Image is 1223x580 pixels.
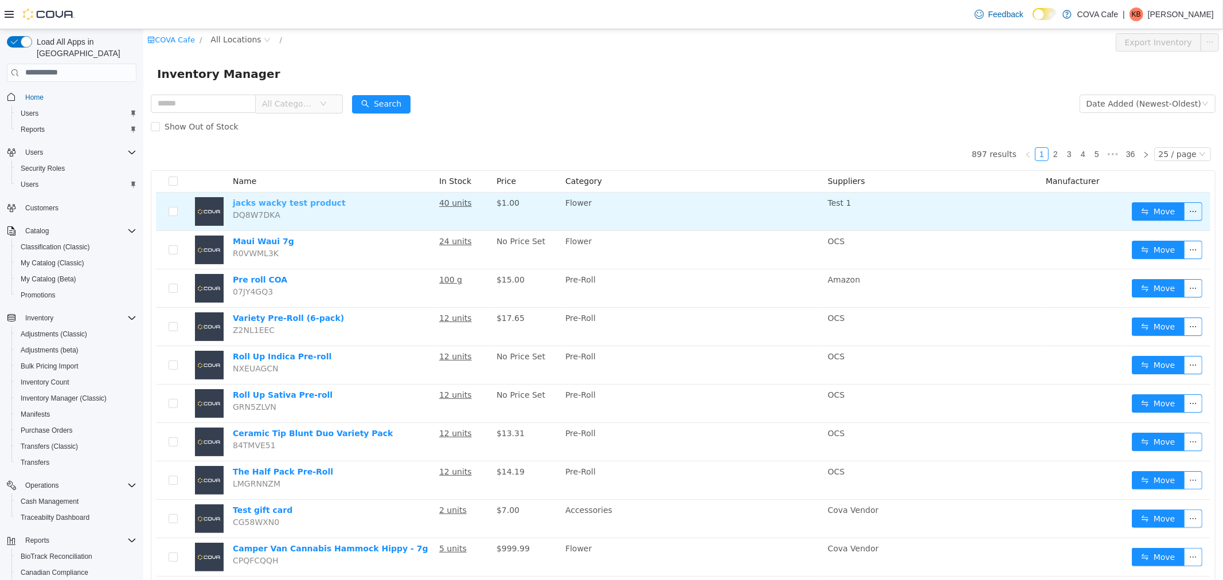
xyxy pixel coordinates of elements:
a: Customers [21,201,63,215]
a: Inventory Manager (Classic) [16,391,111,405]
button: Transfers (Classic) [11,438,141,454]
span: No Price Set [353,323,402,332]
span: Canadian Compliance [21,568,88,577]
a: Users [16,107,43,120]
span: Reports [21,534,136,547]
span: OCS [685,323,702,332]
span: Catalog [21,224,136,238]
td: Pre-Roll [417,432,680,471]
span: Bulk Pricing Import [21,362,79,371]
button: icon: searchSearch [209,66,267,84]
span: Reports [25,536,49,545]
span: Purchase Orders [16,424,136,437]
button: BioTrack Reconciliation [11,548,141,565]
div: 25 / page [1015,119,1053,131]
span: Inventory Count [21,378,69,387]
img: The Half Pack Pre-Roll placeholder [52,437,80,465]
span: Purchase Orders [21,426,73,435]
span: Transfers [21,458,49,467]
button: Operations [2,477,141,493]
button: icon: swapMove [988,365,1041,383]
span: Users [16,107,136,120]
button: icon: ellipsis [1041,288,1059,307]
a: Classification (Classic) [16,240,95,254]
span: CG58WXN0 [89,488,136,497]
span: NXEUAGCN [89,335,135,344]
button: Reports [11,122,141,138]
u: 12 units [296,323,329,332]
span: Classification (Classic) [16,240,136,254]
button: icon: ellipsis [1041,250,1059,268]
a: jacks wacky test product [89,169,202,178]
span: My Catalog (Classic) [21,258,84,268]
a: Test gift card [89,476,149,485]
button: Reports [21,534,54,547]
button: Inventory Manager (Classic) [11,390,141,406]
a: Purchase Orders [16,424,77,437]
span: Catalog [25,226,49,236]
a: 2 [906,119,919,131]
button: Bulk Pricing Import [11,358,141,374]
a: Inventory Count [16,375,74,389]
button: Operations [21,479,64,492]
i: icon: shop [4,7,11,14]
span: GRN5ZLVN [89,373,133,382]
span: $1.00 [353,169,376,178]
button: icon: swapMove [988,327,1041,345]
button: Cash Management [11,493,141,510]
li: 897 results [829,118,873,132]
div: Date Added (Newest-Oldest) [943,66,1058,83]
i: icon: right [999,122,1006,129]
li: 3 [919,118,933,132]
span: $7.00 [353,476,376,485]
span: Load All Apps in [GEOGRAPHIC_DATA] [32,36,136,59]
button: icon: ellipsis [1057,4,1076,22]
span: Inventory Manager (Classic) [16,391,136,405]
button: icon: swapMove [988,480,1041,499]
button: icon: swapMove [988,288,1041,307]
a: Promotions [16,288,60,302]
button: icon: ellipsis [1041,403,1059,422]
span: ••• [960,118,979,132]
button: Purchase Orders [11,422,141,438]
span: BioTrack Reconciliation [21,552,92,561]
td: Accessories [417,471,680,509]
span: KB [1132,7,1141,21]
img: Roll Up Indica Pre-roll placeholder [52,322,80,350]
li: Previous Page [878,118,892,132]
span: All Locations [67,4,118,17]
span: Security Roles [21,164,65,173]
span: R0VWML3K [89,220,135,229]
span: Inventory [21,311,136,325]
td: Pre-Roll [417,317,680,355]
span: Users [21,109,38,118]
span: 84TMVE51 [89,412,132,421]
span: Reports [16,123,136,136]
img: Test gift card placeholder [52,475,80,504]
span: All Categories [119,69,171,80]
span: Cova Vendor [685,476,736,485]
span: Promotions [21,291,56,300]
button: icon: swapMove [988,519,1041,537]
a: Cash Management [16,495,83,508]
span: OCS [685,438,702,447]
span: DQ8W7DKA [89,181,137,190]
button: icon: ellipsis [1041,480,1059,499]
span: Adjustments (beta) [21,346,79,355]
button: Home [2,89,141,105]
i: icon: down [177,71,183,79]
button: Users [2,144,141,160]
p: COVA Cafe [1077,7,1118,21]
a: Manifests [16,407,54,421]
span: Users [16,178,136,191]
i: icon: down [1058,71,1065,79]
a: Ceramic Tip Blunt Duo Variety Pack [89,399,249,409]
span: Category [422,147,459,156]
button: Customers [2,199,141,216]
span: Home [21,90,136,104]
td: Pre-Roll [417,279,680,317]
span: Inventory Manager (Classic) [21,394,107,403]
span: My Catalog (Classic) [16,256,136,270]
button: Transfers [11,454,141,471]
